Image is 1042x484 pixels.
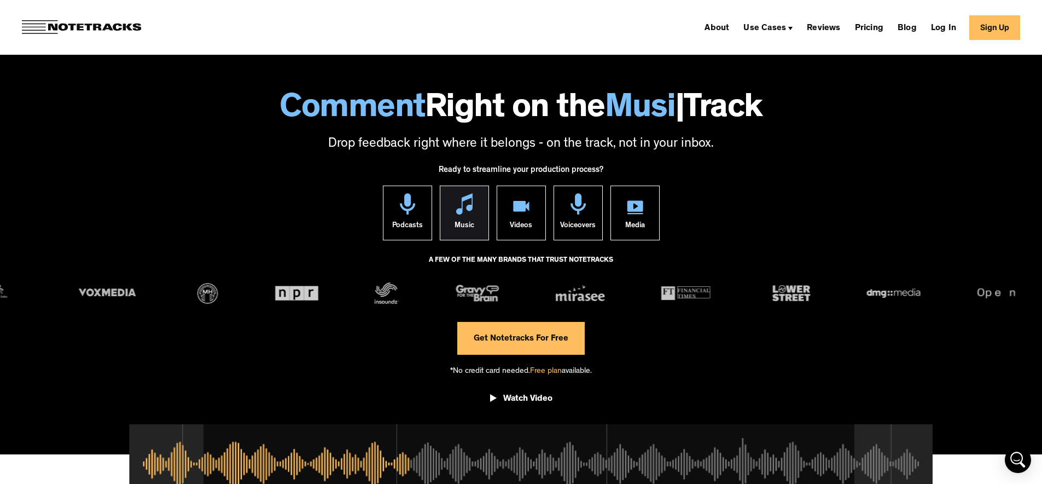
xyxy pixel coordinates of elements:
span: Comment [280,93,425,127]
div: *No credit card needed. available. [450,355,592,386]
div: Open Intercom Messenger [1005,447,1031,473]
span: Free plan [530,367,562,376]
a: Videos [497,186,546,240]
a: Music [440,186,489,240]
h1: Right on the Track [11,93,1031,127]
div: A FEW OF THE MANY BRANDS THAT TRUST NOTETRACKS [429,251,613,281]
p: Drop feedback right where it belongs - on the track, not in your inbox. [11,135,1031,154]
div: Voiceovers [560,215,596,240]
div: Ready to streamline your production process? [439,159,603,186]
a: Sign Up [969,15,1020,40]
a: Pricing [851,19,888,36]
a: Get Notetracks For Free [457,322,585,355]
a: Media [610,186,660,240]
a: Reviews [802,19,845,36]
a: Voiceovers [554,186,603,240]
div: Podcasts [392,215,423,240]
a: About [700,19,734,36]
span: | [676,93,684,127]
div: Music [455,215,474,240]
span: Musi [605,93,676,127]
a: open lightbox [490,385,552,416]
a: Log In [927,19,960,36]
a: Blog [893,19,921,36]
div: Watch Video [503,394,552,405]
div: Videos [510,215,532,240]
div: Use Cases [743,24,786,33]
div: Media [625,215,645,240]
div: Use Cases [739,19,797,36]
a: Podcasts [383,186,432,240]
